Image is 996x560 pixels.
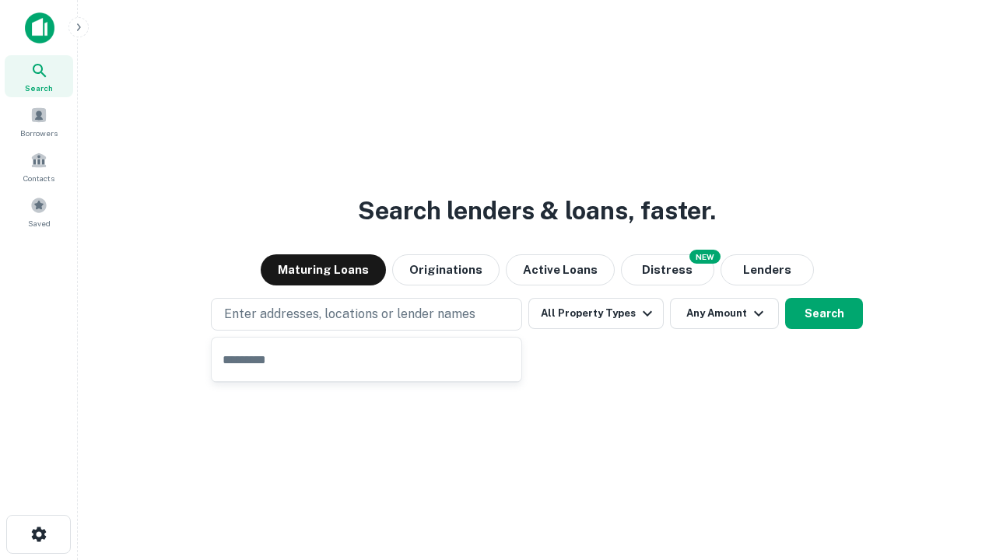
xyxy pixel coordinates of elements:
span: Search [25,82,53,94]
button: Active Loans [506,254,615,285]
a: Search [5,55,73,97]
button: Search distressed loans with lien and other non-mortgage details. [621,254,714,285]
button: Search [785,298,863,329]
a: Saved [5,191,73,233]
h3: Search lenders & loans, faster. [358,192,716,229]
button: Maturing Loans [261,254,386,285]
iframe: Chat Widget [918,436,996,510]
button: Enter addresses, locations or lender names [211,298,522,331]
button: Lenders [721,254,814,285]
span: Borrowers [20,127,58,139]
button: All Property Types [528,298,664,329]
div: NEW [689,250,721,264]
button: Any Amount [670,298,779,329]
button: Originations [392,254,500,285]
p: Enter addresses, locations or lender names [224,305,475,324]
a: Contacts [5,145,73,187]
span: Saved [28,217,51,229]
img: capitalize-icon.png [25,12,54,44]
a: Borrowers [5,100,73,142]
span: Contacts [23,172,54,184]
